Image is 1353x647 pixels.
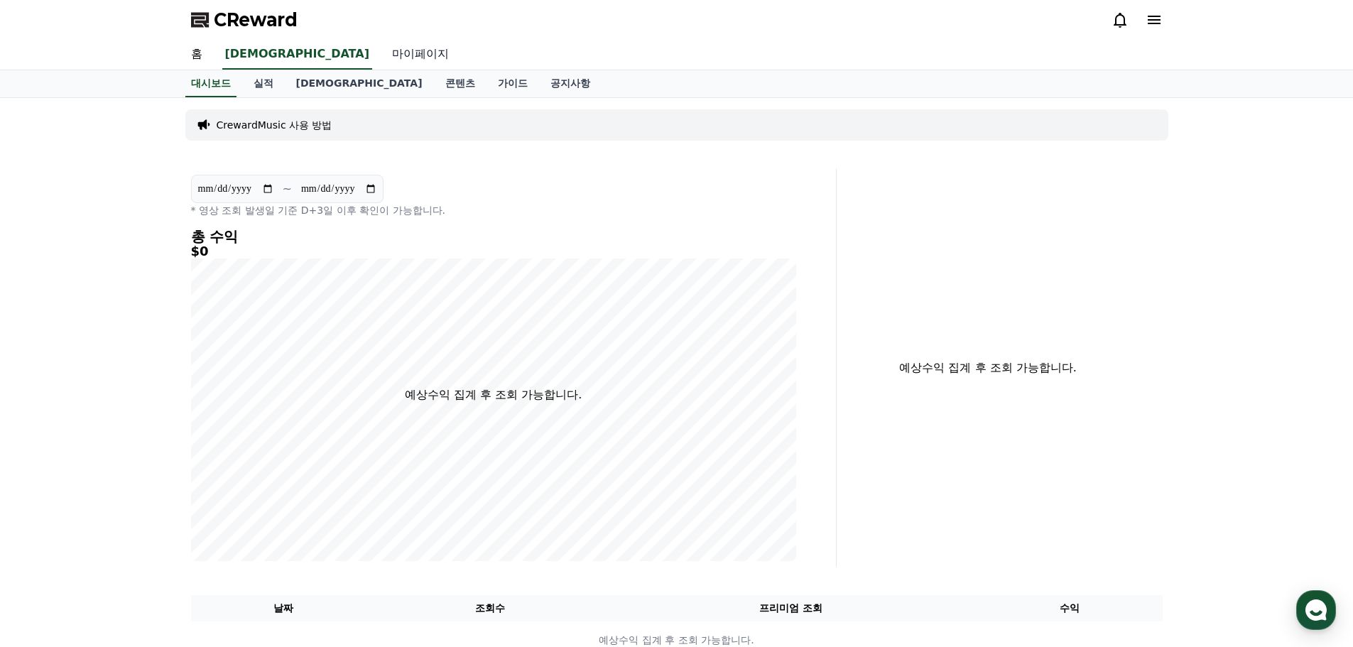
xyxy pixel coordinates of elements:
th: 조회수 [376,595,604,621]
a: 공지사항 [539,70,602,97]
th: 날짜 [191,595,376,621]
a: [DEMOGRAPHIC_DATA] [285,70,434,97]
a: 홈 [180,40,214,70]
a: CReward [191,9,298,31]
a: 대화 [94,450,183,486]
p: ~ [283,180,292,197]
span: 설정 [219,472,237,483]
span: CReward [214,9,298,31]
p: 예상수익 집계 후 조회 가능합니다. [405,386,582,403]
span: 홈 [45,472,53,483]
a: 실적 [242,70,285,97]
a: 홈 [4,450,94,486]
h5: $0 [191,244,796,259]
a: 마이페이지 [381,40,460,70]
th: 수익 [977,595,1163,621]
th: 프리미엄 조회 [604,595,977,621]
a: 콘텐츠 [434,70,487,97]
a: CrewardMusic 사용 방법 [217,118,332,132]
h4: 총 수익 [191,229,796,244]
a: 대시보드 [185,70,237,97]
a: 설정 [183,450,273,486]
a: [DEMOGRAPHIC_DATA] [222,40,372,70]
p: 예상수익 집계 후 조회 가능합니다. [848,359,1129,376]
p: * 영상 조회 발생일 기준 D+3일 이후 확인이 가능합니다. [191,203,796,217]
a: 가이드 [487,70,539,97]
span: 대화 [130,472,147,484]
